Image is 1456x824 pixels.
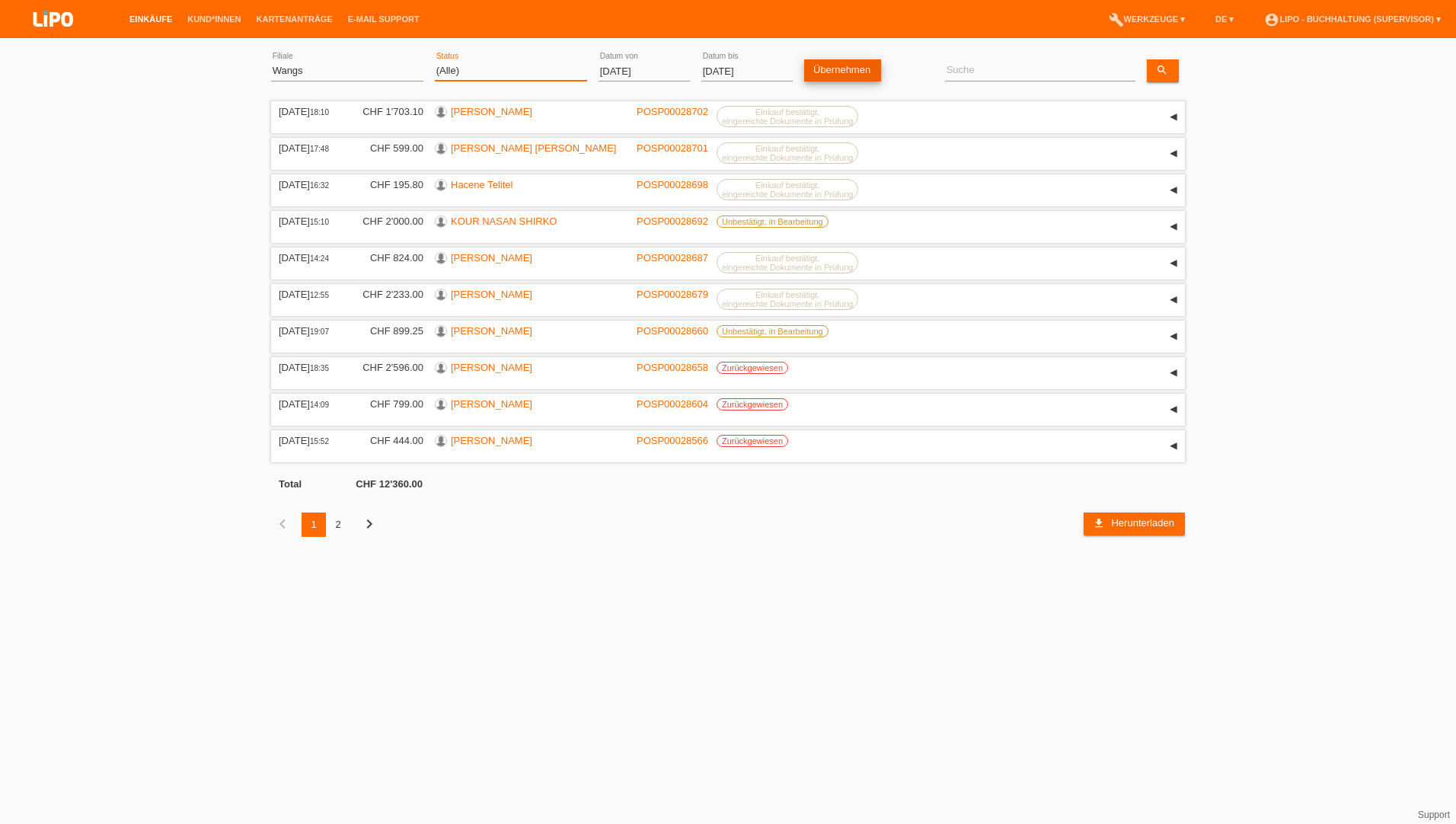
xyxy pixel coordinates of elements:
i: account_circle [1264,12,1279,27]
div: 2 [326,513,350,537]
a: E-Mail Support [340,14,427,24]
i: chevron_left [273,515,292,533]
label: Zurückgewiesen [717,435,788,447]
div: auf-/zuklappen [1162,179,1185,202]
div: CHF 2'596.00 [351,362,423,373]
a: [PERSON_NAME] [PERSON_NAME] [451,142,616,154]
span: 17:48 [310,145,329,153]
i: chevron_right [360,515,378,533]
a: Kartenanträge [249,14,340,24]
div: CHF 2'233.00 [351,289,423,300]
div: auf-/zuklappen [1162,289,1185,311]
div: auf-/zuklappen [1162,252,1185,275]
div: CHF 1'703.10 [351,106,423,117]
a: Kund*innen [180,14,248,24]
b: CHF 12'360.00 [356,478,423,490]
span: 16:32 [310,181,329,190]
div: [DATE] [279,289,340,300]
div: CHF 899.25 [351,325,423,337]
a: POSP00028658 [637,362,708,373]
a: buildWerkzeuge ▾ [1101,14,1193,24]
div: [DATE] [279,179,340,190]
a: POSP00028604 [637,398,708,410]
span: 14:24 [310,254,329,263]
a: LIPO pay [15,31,91,43]
div: [DATE] [279,362,340,373]
b: Total [279,478,302,490]
label: Einkauf bestätigt, eingereichte Dokumente in Prüfung [717,142,858,164]
label: Einkauf bestätigt, eingereichte Dokumente in Prüfung [717,289,858,310]
label: Einkauf bestätigt, eingereichte Dokumente in Prüfung [717,179,858,200]
span: 15:52 [310,437,329,446]
a: download Herunterladen [1084,513,1185,535]
a: POSP00028566 [637,435,708,446]
a: DE ▾ [1208,14,1241,24]
label: Einkauf bestätigt, eingereichte Dokumente in Prüfung [717,252,858,273]
label: Einkauf bestätigt, eingereichte Dokumente in Prüfung [717,106,858,127]
div: auf-/zuklappen [1162,142,1185,165]
a: POSP00028702 [637,106,708,117]
div: CHF 444.00 [351,435,423,446]
a: [PERSON_NAME] [451,435,532,446]
label: Unbestätigt, in Bearbeitung [717,325,829,337]
a: Einkäufe [122,14,180,24]
div: [DATE] [279,252,340,263]
label: Unbestätigt, in Bearbeitung [717,216,829,228]
div: [DATE] [279,435,340,446]
a: [PERSON_NAME] [451,252,532,263]
div: CHF 824.00 [351,252,423,263]
a: POSP00028701 [637,142,708,154]
div: CHF 599.00 [351,142,423,154]
a: account_circleLIPO - Buchhaltung (Supervisor) ▾ [1256,14,1448,24]
div: CHF 799.00 [351,398,423,410]
div: auf-/zuklappen [1162,325,1185,348]
div: auf-/zuklappen [1162,362,1185,385]
span: 19:07 [310,327,329,336]
a: Support [1418,810,1450,820]
a: KOUR NASAN SHIRKO [451,216,557,227]
i: build [1109,12,1124,27]
a: [PERSON_NAME] [451,325,532,337]
div: auf-/zuklappen [1162,398,1185,421]
label: Zurückgewiesen [717,362,788,374]
div: [DATE] [279,142,340,154]
a: POSP00028692 [637,216,708,227]
div: auf-/zuklappen [1162,435,1185,458]
a: POSP00028660 [637,325,708,337]
div: 1 [302,513,326,537]
i: search [1156,64,1168,76]
i: download [1093,517,1105,529]
a: search [1147,59,1179,82]
span: Herunterladen [1111,517,1173,529]
div: [DATE] [279,398,340,410]
div: CHF 2'000.00 [351,216,423,227]
span: 15:10 [310,218,329,226]
a: POSP00028698 [637,179,708,190]
label: Zurückgewiesen [717,398,788,410]
span: 12:55 [310,291,329,299]
a: [PERSON_NAME] [451,289,532,300]
a: POSP00028679 [637,289,708,300]
div: [DATE] [279,106,340,117]
a: POSP00028687 [637,252,708,263]
div: auf-/zuklappen [1162,216,1185,238]
a: [PERSON_NAME] [451,106,532,117]
a: [PERSON_NAME] [451,362,532,373]
a: [PERSON_NAME] [451,398,532,410]
a: Übernehmen [804,59,881,81]
span: 18:10 [310,108,329,117]
div: [DATE] [279,216,340,227]
div: [DATE] [279,325,340,337]
a: Hacene Telitel [451,179,512,190]
div: auf-/zuklappen [1162,106,1185,129]
span: 18:35 [310,364,329,372]
span: 14:09 [310,401,329,409]
div: CHF 195.80 [351,179,423,190]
